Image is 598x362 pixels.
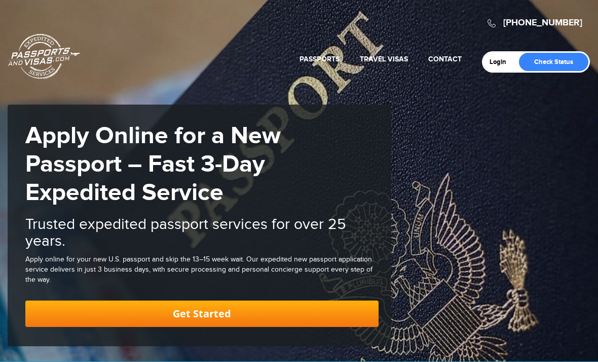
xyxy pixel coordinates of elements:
a: Contact [428,55,462,63]
div: Apply online for your new U.S. passport and skip the 13–15 week wait. Our expedited new passport ... [25,255,379,285]
a: Check Status [519,53,588,71]
a: Passports [300,55,340,63]
a: Travel Visas [360,55,408,63]
a: Login [490,58,513,66]
a: Passports & [DOMAIN_NAME] [8,34,80,79]
h2: Trusted expedited passport services for over 25 years. [25,216,379,250]
strong: Apply Online for a New Passport – Fast 3-Day Expedited Service [25,121,281,208]
a: [PHONE_NUMBER] [503,17,582,28]
a: Get Started [25,301,379,327]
